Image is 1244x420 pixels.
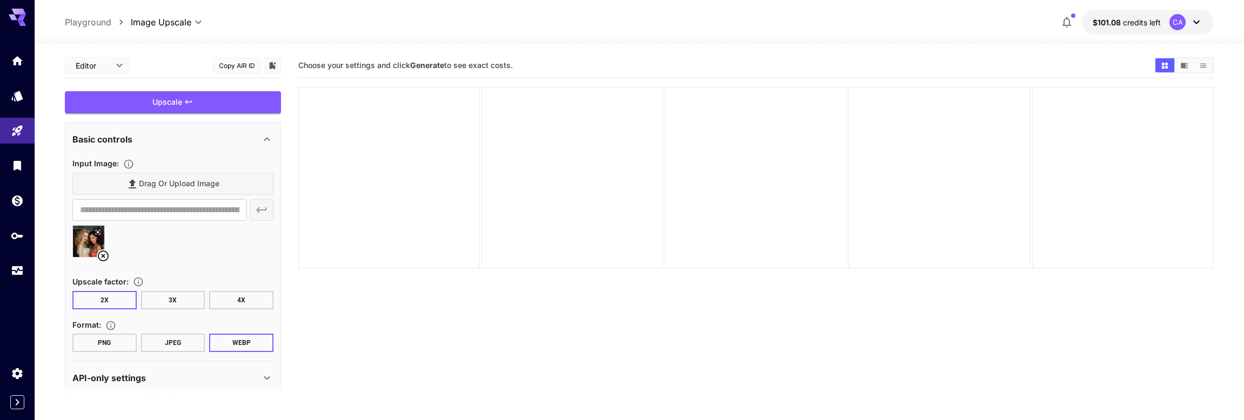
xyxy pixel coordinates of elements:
button: $101.08439CA [1082,10,1214,35]
div: Wallet [11,194,24,207]
div: CA [1169,14,1186,30]
div: Usage [11,264,24,277]
button: 3X [141,291,205,309]
button: Upscale [65,91,281,113]
button: Expand sidebar [10,395,24,409]
div: Library [11,159,24,172]
div: Home [11,54,24,67]
span: credits left [1123,18,1161,27]
button: Copy AIR ID [212,58,261,73]
span: Upscale factor : [72,277,129,286]
button: Show media in list view [1194,58,1213,72]
button: Choose the level of upscaling to be performed on the image. [129,276,148,287]
button: 2X [72,291,137,309]
span: Format : [72,320,101,329]
div: Playground [11,124,24,138]
div: API Keys [11,229,24,242]
b: Generate [410,60,444,70]
span: Image Upscale [131,16,191,29]
button: Show media in grid view [1155,58,1174,72]
button: Specifies the input image to be processed. [119,159,138,170]
nav: breadcrumb [65,16,131,29]
div: Settings [11,367,24,380]
span: Choose your settings and click to see exact costs. [298,60,513,70]
span: Editor [76,60,109,71]
div: API-only settings [72,365,273,391]
div: Basic controls [72,126,273,152]
p: API-only settings [72,371,146,384]
div: Models [11,89,24,103]
div: Show media in grid viewShow media in video viewShow media in list view [1154,57,1214,73]
div: $101.08439 [1093,17,1161,28]
span: $101.08 [1093,18,1123,27]
button: JPEG [141,334,205,352]
button: PNG [72,334,137,352]
span: Input Image : [72,159,119,168]
button: 4X [209,291,273,309]
button: Show media in video view [1175,58,1194,72]
button: Choose the file format for the output image. [101,320,121,331]
button: Add to library [267,59,277,72]
button: WEBP [209,334,273,352]
p: Basic controls [72,133,132,146]
span: Upscale [152,96,182,109]
a: Playground [65,16,111,29]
